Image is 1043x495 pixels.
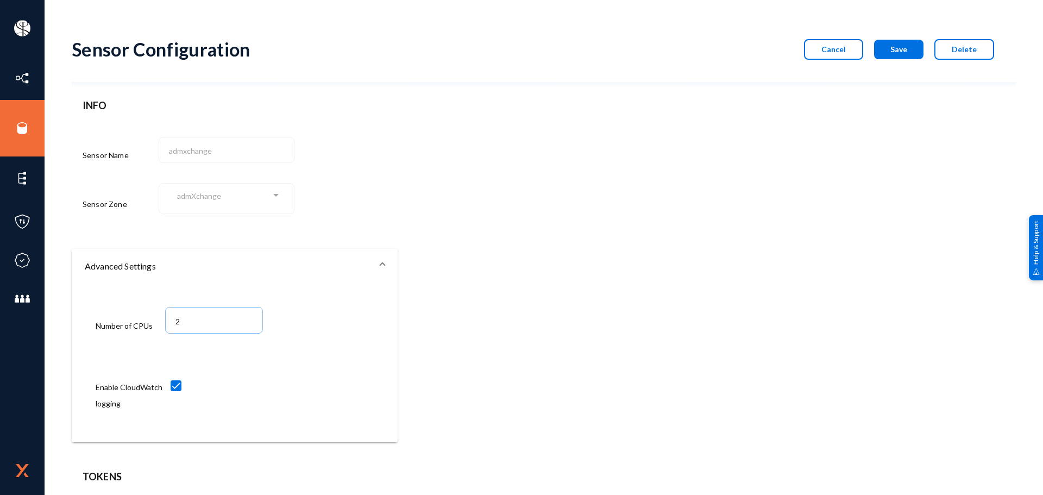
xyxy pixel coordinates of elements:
div: Help & Support [1029,215,1043,280]
img: icon-sources.svg [14,120,30,136]
a: Cancel [793,45,863,54]
div: Sensor Configuration [72,38,250,60]
button: Save [874,40,923,59]
img: help_support.svg [1033,268,1040,275]
img: icon-policies.svg [14,214,30,230]
img: icon-members.svg [14,291,30,307]
header: Tokens [83,469,1005,484]
img: icon-compliance.svg [14,252,30,268]
input: 1-64 [175,317,257,327]
img: icon-inventory.svg [14,70,30,86]
mat-panel-title: Advanced Settings [85,260,372,273]
span: admXchange [177,191,221,200]
div: Number of CPUs [96,305,165,347]
span: Save [890,45,907,54]
div: Enable CloudWatch logging [96,379,165,412]
button: Delete [934,39,994,60]
div: Sensor Name [83,135,159,176]
img: icon-elements.svg [14,170,30,186]
span: Delete [952,45,977,54]
div: Advanced Settings [72,284,398,442]
mat-expansion-panel-header: Advanced Settings [72,249,398,284]
img: ACg8ocIa8OWj5FIzaB8MU-JIbNDt0RWcUDl_eQ0ZyYxN7rWYZ1uJfn9p=s96-c [14,20,30,36]
button: Cancel [804,39,863,60]
div: Sensor Zone [83,181,159,227]
header: INFO [83,98,387,113]
span: Cancel [821,45,846,54]
input: Name [169,146,289,156]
